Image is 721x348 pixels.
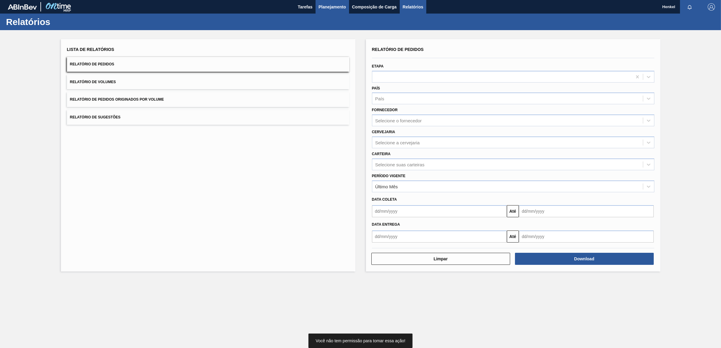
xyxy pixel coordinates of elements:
[680,3,699,11] button: Notificações
[372,86,380,90] label: País
[372,64,384,68] label: Etapa
[375,118,422,123] div: Selecione o fornecedor
[67,110,349,125] button: Relatório de Sugestões
[372,197,397,202] span: Data coleta
[371,253,510,265] button: Limpar
[403,3,423,11] span: Relatórios
[519,205,654,217] input: dd/mm/yyyy
[375,184,398,189] div: Último Mês
[375,96,384,101] div: País
[372,152,391,156] label: Carteira
[375,162,424,167] div: Selecione suas carteiras
[352,3,397,11] span: Composição de Carga
[372,222,400,227] span: Data entrega
[372,47,424,52] span: Relatório de Pedidos
[67,92,349,107] button: Relatório de Pedidos Originados por Volume
[372,230,507,243] input: dd/mm/yyyy
[6,18,113,25] h1: Relatórios
[70,62,114,66] span: Relatório de Pedidos
[708,3,715,11] img: Logout
[70,97,164,102] span: Relatório de Pedidos Originados por Volume
[375,140,420,145] div: Selecione a cervejaria
[298,3,313,11] span: Tarefas
[507,205,519,217] button: Até
[372,108,398,112] label: Fornecedor
[8,4,37,10] img: TNhmsLtSVTkK8tSr43FrP2fwEKptu5GPRR3wAAAABJRU5ErkJggg==
[515,253,654,265] button: Download
[67,47,114,52] span: Lista de Relatórios
[507,230,519,243] button: Até
[319,3,346,11] span: Planejamento
[372,174,405,178] label: Período Vigente
[67,57,349,72] button: Relatório de Pedidos
[70,115,121,119] span: Relatório de Sugestões
[372,205,507,217] input: dd/mm/yyyy
[67,75,349,89] button: Relatório de Volumes
[70,80,116,84] span: Relatório de Volumes
[372,130,395,134] label: Cervejaria
[519,230,654,243] input: dd/mm/yyyy
[316,338,405,343] span: Você não tem permissão para tomar essa ação!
